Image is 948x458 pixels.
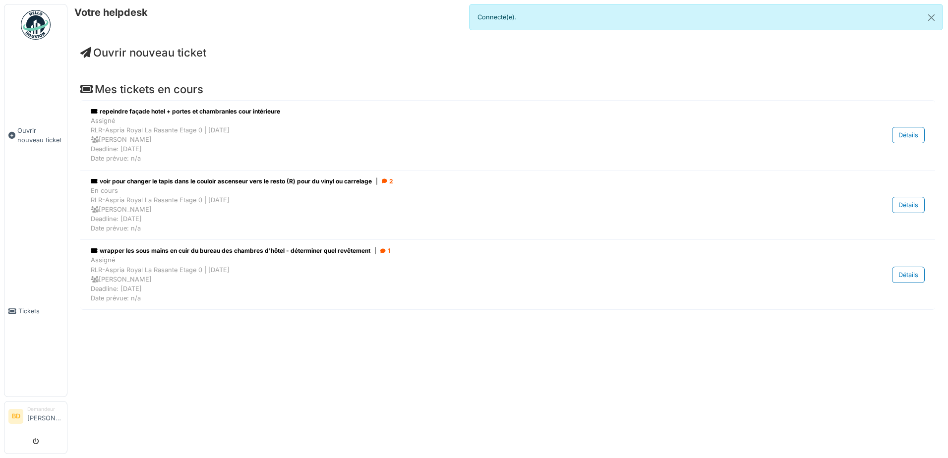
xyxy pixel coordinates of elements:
[8,405,63,429] a: BD Demandeur[PERSON_NAME]
[80,46,206,59] a: Ouvrir nouveau ticket
[380,246,390,255] div: 1
[4,226,67,397] a: Tickets
[88,244,927,305] a: wrapper les sous mains en cuir du bureau des chambres d'hôtel - déterminer quel revêtement| 1 Ass...
[920,4,943,31] button: Close
[27,405,63,427] li: [PERSON_NAME]
[382,177,393,186] div: 2
[21,10,51,40] img: Badge_color-CXgf-gQk.svg
[8,409,23,424] li: BD
[88,105,927,166] a: repeindre façade hotel + portes et chambranles cour intérieure AssignéRLR-Aspria Royal La Rasante...
[892,197,925,213] div: Détails
[4,45,67,226] a: Ouvrir nouveau ticket
[374,246,376,255] span: |
[27,405,63,413] div: Demandeur
[17,126,63,145] span: Ouvrir nouveau ticket
[376,177,378,186] span: |
[80,83,935,96] h4: Mes tickets en cours
[91,177,803,186] div: voir pour changer le tapis dans le couloir ascenseur vers le resto (R) pour du vinyl ou carrelage
[88,174,927,236] a: voir pour changer le tapis dans le couloir ascenseur vers le resto (R) pour du vinyl ou carrelage...
[892,267,925,283] div: Détails
[91,116,803,164] div: Assigné RLR-Aspria Royal La Rasante Etage 0 | [DATE] [PERSON_NAME] Deadline: [DATE] Date prévue: n/a
[892,127,925,143] div: Détails
[91,107,803,116] div: repeindre façade hotel + portes et chambranles cour intérieure
[91,186,803,233] div: En cours RLR-Aspria Royal La Rasante Etage 0 | [DATE] [PERSON_NAME] Deadline: [DATE] Date prévue:...
[18,306,63,316] span: Tickets
[91,246,803,255] div: wrapper les sous mains en cuir du bureau des chambres d'hôtel - déterminer quel revêtement
[74,6,148,18] h6: Votre helpdesk
[91,255,803,303] div: Assigné RLR-Aspria Royal La Rasante Etage 0 | [DATE] [PERSON_NAME] Deadline: [DATE] Date prévue: n/a
[469,4,943,30] div: Connecté(e).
